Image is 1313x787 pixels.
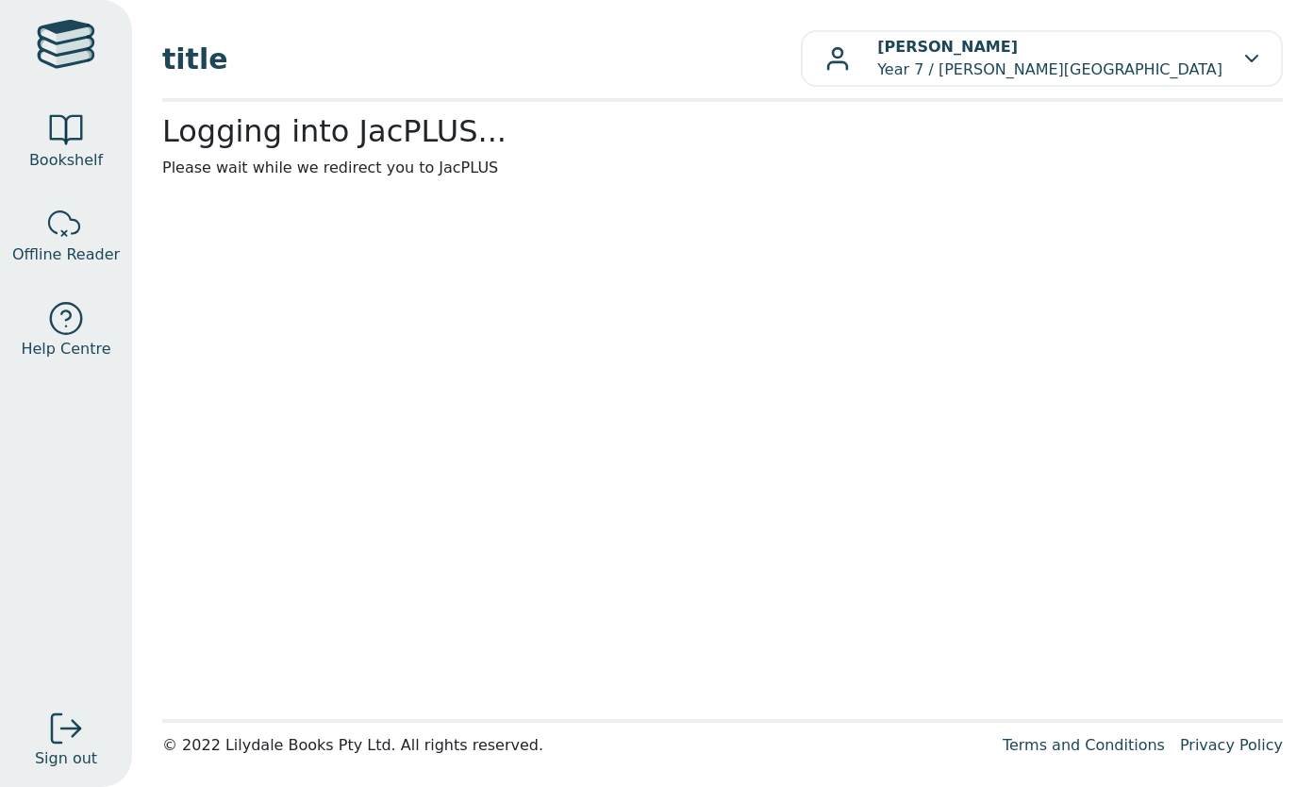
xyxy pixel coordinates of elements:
[877,38,1018,56] b: [PERSON_NAME]
[162,734,988,757] div: © 2022 Lilydale Books Pty Ltd. All rights reserved.
[12,243,120,266] span: Offline Reader
[35,747,97,770] span: Sign out
[1180,736,1283,754] a: Privacy Policy
[162,157,1283,179] p: Please wait while we redirect you to JacPLUS
[162,113,1283,149] h2: Logging into JacPLUS...
[21,338,110,360] span: Help Centre
[1003,736,1165,754] a: Terms and Conditions
[162,38,801,80] span: title
[877,36,1222,81] p: Year 7 / [PERSON_NAME][GEOGRAPHIC_DATA]
[801,30,1283,87] button: [PERSON_NAME]Year 7 / [PERSON_NAME][GEOGRAPHIC_DATA]
[29,149,103,172] span: Bookshelf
